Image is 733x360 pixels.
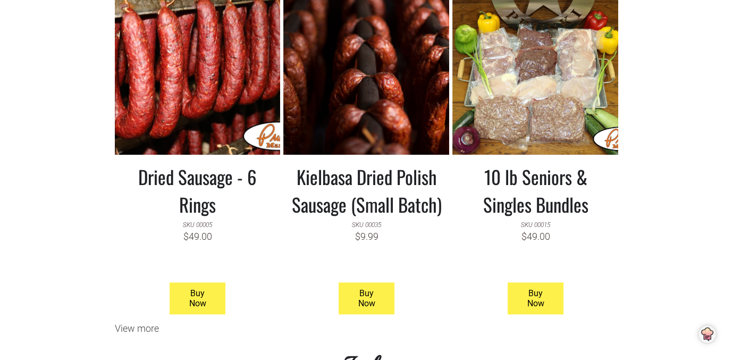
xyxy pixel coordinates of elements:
[183,218,212,230] div: SKU 00005
[355,230,378,242] div: $9.99
[112,323,622,334] div: View more
[171,283,224,314] span: Buy Now
[123,155,273,278] a: Dried Sausage - 6 Rings SKU 00005 $49.00
[509,283,562,314] span: Buy Now
[352,218,381,230] div: SKU 00035
[183,230,212,242] div: $49.00
[521,218,550,230] div: SKU 00015
[123,163,273,218] h3: Dried Sausage - 6 Rings
[291,155,441,278] a: Kielbasa Dried Polish Sausage (Small Batch) SKU 00035 $9.99
[521,230,550,242] div: $49.00
[460,163,610,218] h3: 10 lb Seniors & Singles Bundles
[291,163,441,218] h3: Kielbasa Dried Polish Sausage (Small Batch)
[340,283,393,314] span: Buy Now
[460,155,610,278] a: 10 lb Seniors & Singles Bundles SKU 00015 $49.00
[339,282,394,314] a: Buy Now
[170,282,225,314] a: Buy Now
[508,282,563,314] a: Buy Now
